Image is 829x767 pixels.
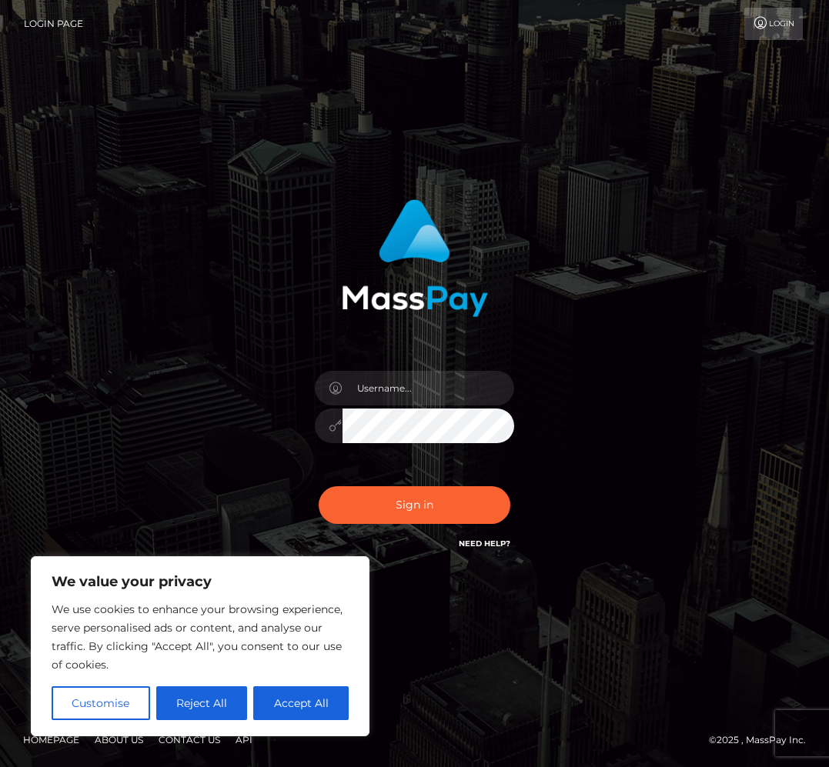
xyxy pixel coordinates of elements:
a: Login [744,8,803,40]
button: Reject All [156,686,248,720]
a: Contact Us [152,728,226,752]
div: We value your privacy [31,556,369,736]
input: Username... [343,371,515,405]
a: API [229,728,259,752]
div: © 2025 , MassPay Inc. [709,732,817,749]
button: Accept All [253,686,349,720]
p: We use cookies to enhance your browsing experience, serve personalised ads or content, and analys... [52,600,349,674]
a: Need Help? [459,539,510,549]
button: Customise [52,686,150,720]
button: Sign in [319,486,511,524]
a: About Us [89,728,149,752]
img: MassPay Login [342,199,488,317]
a: Homepage [17,728,85,752]
a: Login Page [24,8,83,40]
p: We value your privacy [52,572,349,591]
